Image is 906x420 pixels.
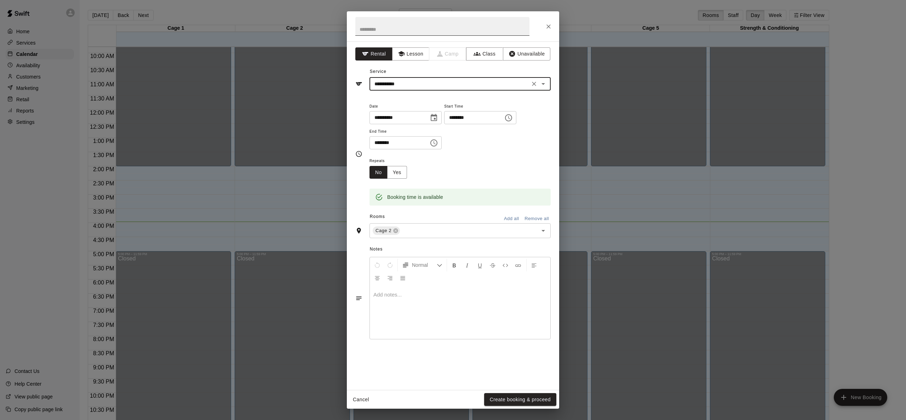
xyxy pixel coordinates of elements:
[373,226,400,235] div: Cage 2
[501,111,516,125] button: Choose time, selected time is 4:00 PM
[384,271,396,284] button: Right Align
[461,259,473,271] button: Format Italics
[499,259,511,271] button: Insert Code
[466,47,503,61] button: Class
[384,259,396,271] button: Redo
[392,47,429,61] button: Lesson
[371,259,383,271] button: Undo
[369,102,442,111] span: Date
[350,393,372,406] button: Cancel
[369,127,442,137] span: End Time
[397,271,409,284] button: Justify Align
[474,259,486,271] button: Format Underline
[370,214,385,219] span: Rooms
[538,79,548,89] button: Open
[427,111,441,125] button: Choose date, selected date is Sep 21, 2025
[512,259,524,271] button: Insert Link
[355,47,392,61] button: Rental
[371,271,383,284] button: Center Align
[370,69,386,74] span: Service
[369,166,407,179] div: outlined button group
[500,213,523,224] button: Add all
[538,226,548,236] button: Open
[355,295,362,302] svg: Notes
[523,213,551,224] button: Remove all
[427,136,441,150] button: Choose time, selected time is 4:30 PM
[355,227,362,234] svg: Rooms
[369,156,413,166] span: Repeats
[369,166,388,179] button: No
[355,80,362,87] svg: Service
[542,20,555,33] button: Close
[487,259,499,271] button: Format Strikethrough
[370,244,551,255] span: Notes
[484,393,556,406] button: Create booking & proceed
[387,166,407,179] button: Yes
[412,261,437,269] span: Normal
[373,227,394,234] span: Cage 2
[529,79,539,89] button: Clear
[387,191,443,203] div: Booking time is available
[444,102,516,111] span: Start Time
[448,259,460,271] button: Format Bold
[528,259,540,271] button: Left Align
[429,47,466,61] span: Camps can only be created in the Services page
[399,259,445,271] button: Formatting Options
[355,150,362,157] svg: Timing
[503,47,550,61] button: Unavailable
